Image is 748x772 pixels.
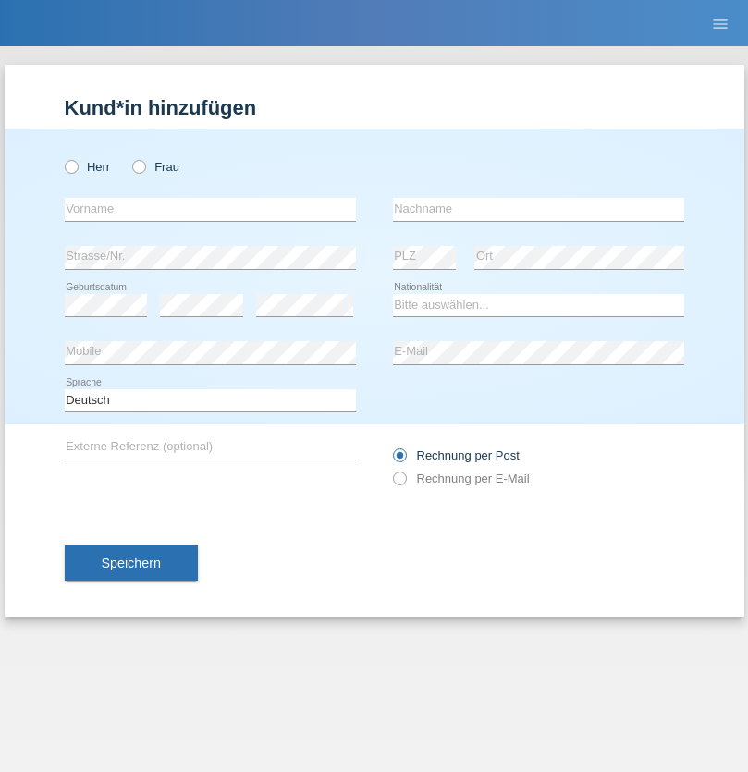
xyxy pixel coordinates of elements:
label: Herr [65,160,111,174]
span: Speichern [102,556,161,570]
label: Frau [132,160,179,174]
h1: Kund*in hinzufügen [65,96,684,119]
i: menu [711,15,730,33]
a: menu [702,18,739,29]
input: Frau [132,160,144,172]
input: Rechnung per Post [393,448,405,472]
input: Rechnung per E-Mail [393,472,405,495]
button: Speichern [65,545,198,581]
label: Rechnung per E-Mail [393,472,530,485]
input: Herr [65,160,77,172]
label: Rechnung per Post [393,448,520,462]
